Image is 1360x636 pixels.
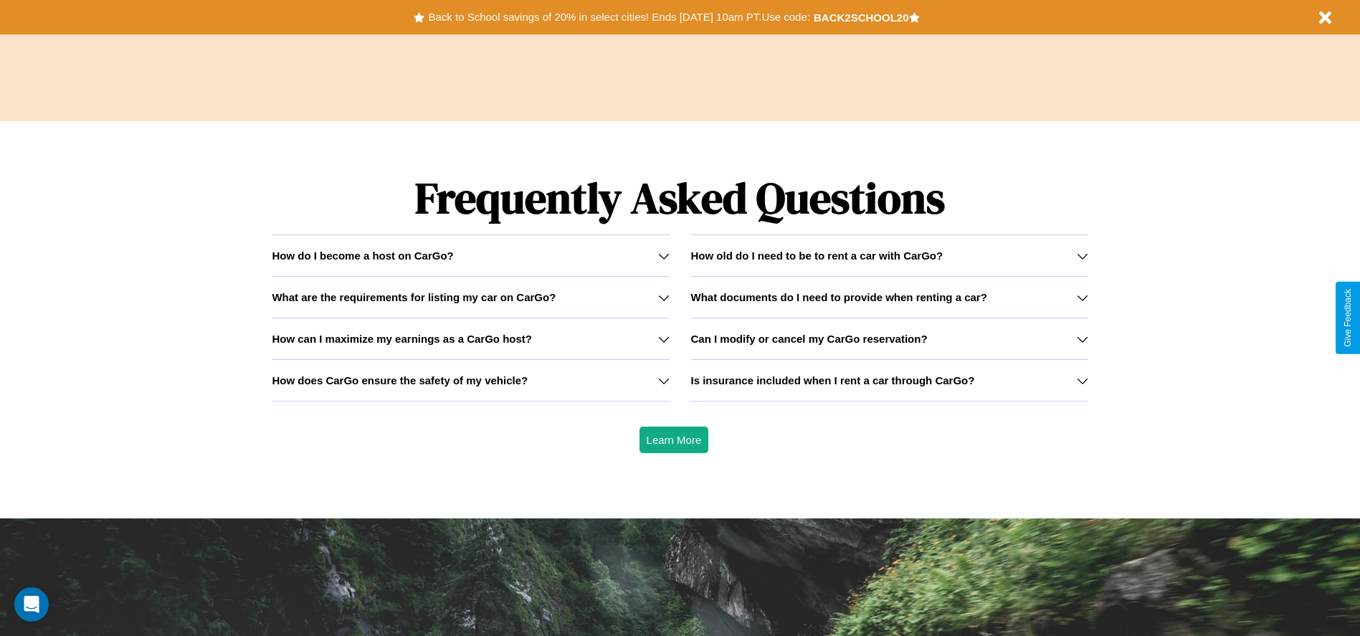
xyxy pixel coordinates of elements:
[272,250,453,262] h3: How do I become a host on CarGo?
[691,374,975,386] h3: Is insurance included when I rent a car through CarGo?
[424,7,813,27] button: Back to School savings of 20% in select cities! Ends [DATE] 10am PT.Use code:
[272,291,556,303] h3: What are the requirements for listing my car on CarGo?
[272,374,528,386] h3: How does CarGo ensure the safety of my vehicle?
[14,587,49,622] div: Open Intercom Messenger
[272,161,1088,234] h1: Frequently Asked Questions
[691,333,928,345] h3: Can I modify or cancel my CarGo reservation?
[691,250,943,262] h3: How old do I need to be to rent a car with CarGo?
[814,11,909,24] b: BACK2SCHOOL20
[691,291,987,303] h3: What documents do I need to provide when renting a car?
[1343,289,1353,347] div: Give Feedback
[639,427,709,453] button: Learn More
[272,333,532,345] h3: How can I maximize my earnings as a CarGo host?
